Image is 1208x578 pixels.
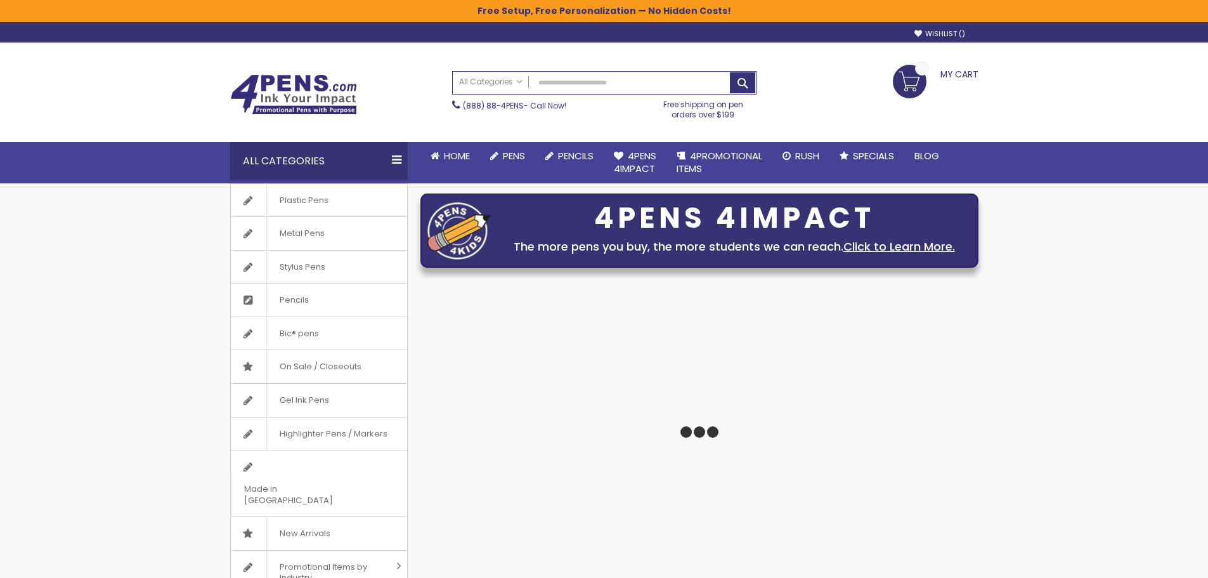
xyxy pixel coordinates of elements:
[480,142,535,170] a: Pens
[266,417,400,450] span: Highlighter Pens / Markers
[453,72,529,93] a: All Categories
[231,317,407,350] a: Bic® pens
[444,149,470,162] span: Home
[503,149,525,162] span: Pens
[843,239,955,254] a: Click to Learn More.
[231,217,407,250] a: Metal Pens
[266,217,337,250] span: Metal Pens
[230,142,408,180] div: All Categories
[604,142,666,183] a: 4Pens4impact
[231,473,375,516] span: Made in [GEOGRAPHIC_DATA]
[266,517,343,550] span: New Arrivals
[231,417,407,450] a: Highlighter Pens / Markers
[829,142,904,170] a: Specials
[650,95,757,120] div: Free shipping on pen orders over $199
[231,251,407,284] a: Stylus Pens
[427,202,491,259] img: four_pen_logo.png
[677,149,762,175] span: 4PROMOTIONAL ITEMS
[231,284,407,317] a: Pencils
[666,142,772,183] a: 4PROMOTIONALITEMS
[266,384,342,417] span: Gel Ink Pens
[614,149,656,175] span: 4Pens 4impact
[904,142,949,170] a: Blog
[420,142,480,170] a: Home
[497,205,971,232] div: 4PENS 4IMPACT
[463,100,524,111] a: (888) 88-4PENS
[459,77,523,87] span: All Categories
[231,517,407,550] a: New Arrivals
[558,149,594,162] span: Pencils
[497,238,971,256] div: The more pens you buy, the more students we can reach.
[795,149,819,162] span: Rush
[914,29,965,39] a: Wishlist
[266,317,332,350] span: Bic® pens
[231,384,407,417] a: Gel Ink Pens
[463,100,566,111] span: - Call Now!
[231,350,407,383] a: On Sale / Closeouts
[772,142,829,170] a: Rush
[853,149,894,162] span: Specials
[535,142,604,170] a: Pencils
[914,149,939,162] span: Blog
[231,450,407,516] a: Made in [GEOGRAPHIC_DATA]
[231,184,407,217] a: Plastic Pens
[230,74,357,115] img: 4Pens Custom Pens and Promotional Products
[266,251,338,284] span: Stylus Pens
[266,184,341,217] span: Plastic Pens
[266,350,374,383] span: On Sale / Closeouts
[266,284,321,317] span: Pencils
